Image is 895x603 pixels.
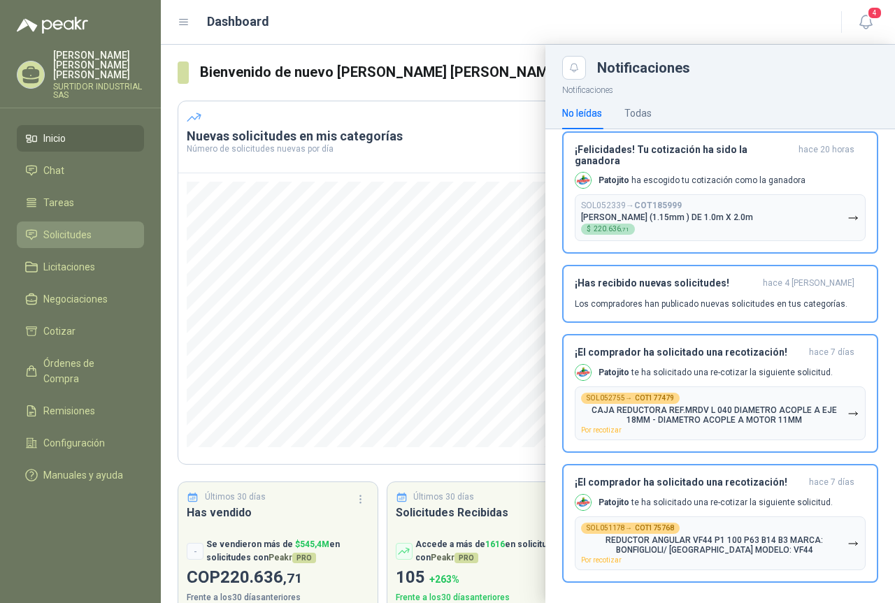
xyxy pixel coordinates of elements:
button: Close [562,56,586,80]
a: Solicitudes [17,221,144,248]
button: SOL052755→COT177479CAJA REDUCTORA REF.MRDV L 040 DIAMETRO ACOPLE A EJE 18MM - DIAMETRO ACOPLE A M... [575,386,866,440]
b: COT185999 [634,201,682,210]
a: Licitaciones [17,254,144,280]
a: Inicio [17,125,144,152]
div: SOL052755 → [581,393,680,404]
span: Remisiones [43,403,95,419]
b: COT177479 [635,395,674,402]
div: Todas [624,106,652,121]
img: Logo peakr [17,17,88,34]
div: Notificaciones [597,61,878,75]
p: Notificaciones [545,80,895,97]
span: Inicio [43,131,66,146]
p: Los compradores han publicado nuevas solicitudes en tus categorías. [575,298,847,310]
p: [PERSON_NAME] [PERSON_NAME] [PERSON_NAME] [53,50,144,80]
a: Chat [17,157,144,184]
a: Órdenes de Compra [17,350,144,392]
span: Cotizar [43,324,76,339]
span: Manuales y ayuda [43,467,123,483]
span: Solicitudes [43,227,92,242]
a: Remisiones [17,398,144,424]
span: hace 20 horas [799,144,854,166]
span: hace 4 [PERSON_NAME] [763,277,854,289]
button: ¡Felicidades! Tu cotización ha sido la ganadorahace 20 horas Company LogoPatojito ha escogido tu ... [562,131,878,254]
a: Manuales y ayuda [17,462,144,488]
span: ,71 [621,226,629,233]
b: Patojito [599,368,629,377]
a: Cotizar [17,318,144,344]
p: ha escogido tu cotización como la ganadora [599,175,805,187]
button: SOL051178→COT175768REDUCTOR ANGULAR VF44 P1 100 P63 B14 B3 MARCA: BONFIGLIOLI/ [GEOGRAPHIC_DATA] ... [575,516,866,570]
a: Configuración [17,430,144,456]
span: Configuración [43,435,105,451]
b: COT175768 [635,525,674,532]
b: Patojito [599,175,629,185]
p: SOL052339 → [581,201,682,211]
img: Company Logo [575,173,591,188]
button: 4 [853,10,878,35]
b: Patojito [599,497,629,507]
span: Licitaciones [43,259,95,275]
h1: Dashboard [207,12,269,31]
span: hace 7 días [809,347,854,358]
span: Negociaciones [43,291,108,307]
span: Por recotizar [581,426,622,434]
button: ¡El comprador ha solicitado una recotización!hace 7 días Company LogoPatojito te ha solicitado un... [562,334,878,453]
button: ¡El comprador ha solicitado una recotización!hace 7 días Company LogoPatojito te ha solicitado un... [562,464,878,583]
h3: ¡Has recibido nuevas solicitudes! [575,277,757,289]
p: REDUCTOR ANGULAR VF44 P1 100 P63 B14 B3 MARCA: BONFIGLIOLI/ [GEOGRAPHIC_DATA] MODELO: VF44 [581,535,847,555]
button: SOL052339→COT185999[PERSON_NAME] (1.15mm ) DE 1.0m X 2.0m$220.636,71 [575,194,866,241]
p: te ha solicitado una re-cotizar la siguiente solicitud. [599,497,833,509]
p: CAJA REDUCTORA REF.MRDV L 040 DIAMETRO ACOPLE A EJE 18MM - DIAMETRO ACOPLE A MOTOR 11MM [581,405,847,425]
img: Company Logo [575,365,591,380]
a: Negociaciones [17,286,144,312]
button: ¡Has recibido nuevas solicitudes!hace 4 [PERSON_NAME] Los compradores han publicado nuevas solici... [562,265,878,323]
span: Por recotizar [581,556,622,564]
span: Chat [43,163,64,178]
h3: ¡Felicidades! Tu cotización ha sido la ganadora [575,144,793,166]
h3: ¡El comprador ha solicitado una recotización! [575,347,803,358]
a: Tareas [17,189,144,216]
span: Órdenes de Compra [43,356,131,386]
h3: ¡El comprador ha solicitado una recotización! [575,477,803,488]
div: No leídas [562,106,602,121]
span: 4 [867,6,882,20]
div: $ [581,224,635,235]
span: hace 7 días [809,477,854,488]
p: [PERSON_NAME] (1.15mm ) DE 1.0m X 2.0m [581,212,753,222]
p: SURTIDOR INDUSTRIAL SAS [53,82,144,99]
p: te ha solicitado una re-cotizar la siguiente solicitud. [599,367,833,379]
img: Company Logo [575,495,591,510]
span: 220.636 [594,226,629,233]
span: Tareas [43,195,74,210]
div: SOL051178 → [581,523,680,534]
